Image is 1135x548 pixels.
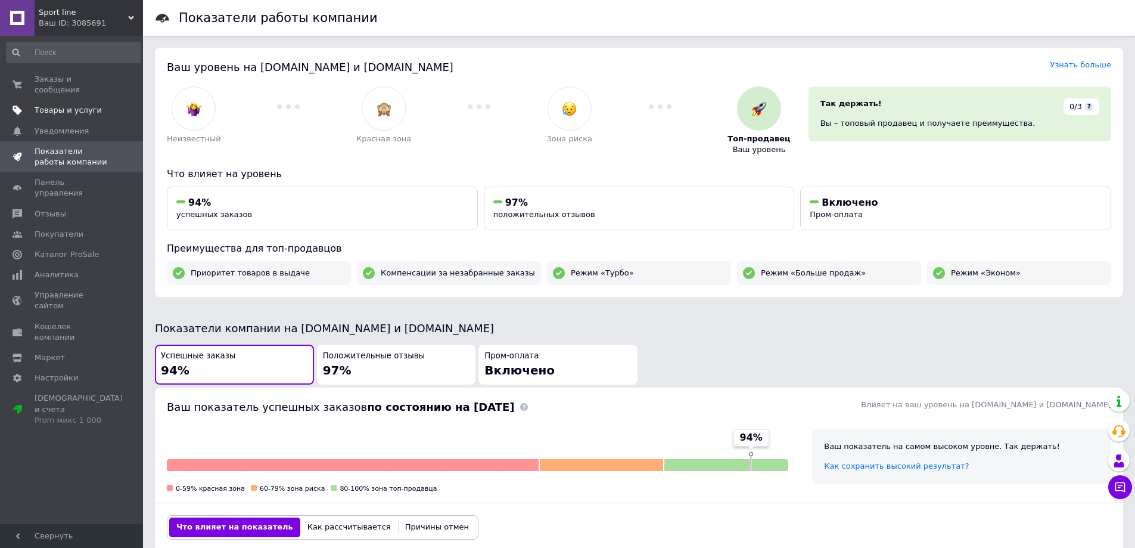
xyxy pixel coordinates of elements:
span: Управление сайтом [35,290,110,311]
span: Заказы и сообщения [35,74,110,95]
span: Включено [822,197,878,208]
span: Маркет [35,352,65,363]
button: 94%успешных заказов [167,187,478,230]
button: Положительные отзывы97% [317,345,476,385]
span: Пром-оплата [810,210,863,219]
span: 97% [505,197,528,208]
span: Sport line [39,7,128,18]
span: Покупатели [35,229,83,240]
span: Товары и услуги [35,105,102,116]
span: Преимущества для топ-продавцов [167,243,341,254]
span: Что влияет на уровень [167,168,282,179]
span: успешных заказов [176,210,252,219]
span: Каталог ProSale [35,249,99,260]
span: Ваш уровень на [DOMAIN_NAME] и [DOMAIN_NAME] [167,61,453,73]
div: 0/3 [1064,98,1099,115]
h1: Показатели работы компании [179,11,378,25]
span: Ваш уровень [733,144,786,155]
span: Приоритет товаров в выдаче [191,268,310,278]
span: 94% [188,197,211,208]
span: 0-59% красная зона [176,485,245,493]
span: Красная зона [356,134,411,144]
span: Ваш показатель успешных заказов [167,401,514,413]
button: Причины отмен [398,518,476,537]
span: Показатели работы компании [35,146,110,168]
a: Узнать больше [1050,60,1111,69]
span: [DEMOGRAPHIC_DATA] и счета [35,393,123,426]
span: Зона риска [547,134,593,144]
span: Аналитика [35,270,79,280]
button: Как рассчитывается [300,518,398,537]
span: Режим «Турбо» [571,268,634,278]
b: по состоянию на [DATE] [367,401,514,413]
img: :woman-shrugging: [186,101,201,116]
span: положительных отзывов [493,210,595,219]
span: Пром-оплата [484,351,539,362]
button: 97%положительных отзывов [484,187,795,230]
span: Неизвестный [167,134,221,144]
input: Поиск [6,42,141,63]
span: 80-100% зона топ-продавца [340,485,437,493]
span: 94% [740,431,763,444]
span: Отзывы [35,209,66,219]
span: 94% [161,363,189,377]
button: ВключеноПром-оплата [800,187,1111,230]
span: Режим «Больше продаж» [761,268,866,278]
button: Пром-оплатаВключено [478,345,638,385]
span: Панель управления [35,177,110,199]
div: Prom микс 1 000 [35,415,123,426]
span: 60-79% зона риска [260,485,325,493]
span: Кошелек компании [35,321,110,343]
span: Топ-продавец [727,134,790,144]
span: Влияет на ваш уровень на [DOMAIN_NAME] и [DOMAIN_NAME] [861,400,1111,409]
img: :see_no_evil: [377,101,391,116]
span: ? [1085,103,1093,111]
span: Режим «Эконом» [951,268,1021,278]
button: Чат с покупателем [1108,475,1132,499]
span: Компенсации за незабранные заказы [381,268,535,278]
span: Так держать! [820,99,882,108]
img: :disappointed_relieved: [562,101,577,116]
div: Ваш ID: 3085691 [39,18,143,29]
button: Успешные заказы94% [155,345,314,385]
span: 97% [323,363,352,377]
a: Как сохранить высокий результат? [824,462,969,470]
img: :rocket: [751,101,766,116]
span: Положительные отзывы [323,351,425,362]
span: Успешные заказы [161,351,235,362]
span: Показатели компании на [DOMAIN_NAME] и [DOMAIN_NAME] [155,322,494,335]
span: Включено [484,363,555,377]
div: Ваш показатель на самом высоком уровне. Так держать! [824,441,1099,452]
button: Что влияет на показатель [169,518,300,537]
div: Вы – топовый продавец и получаете преимущества. [820,118,1099,129]
span: Настройки [35,373,78,383]
span: Уведомления [35,126,89,137]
